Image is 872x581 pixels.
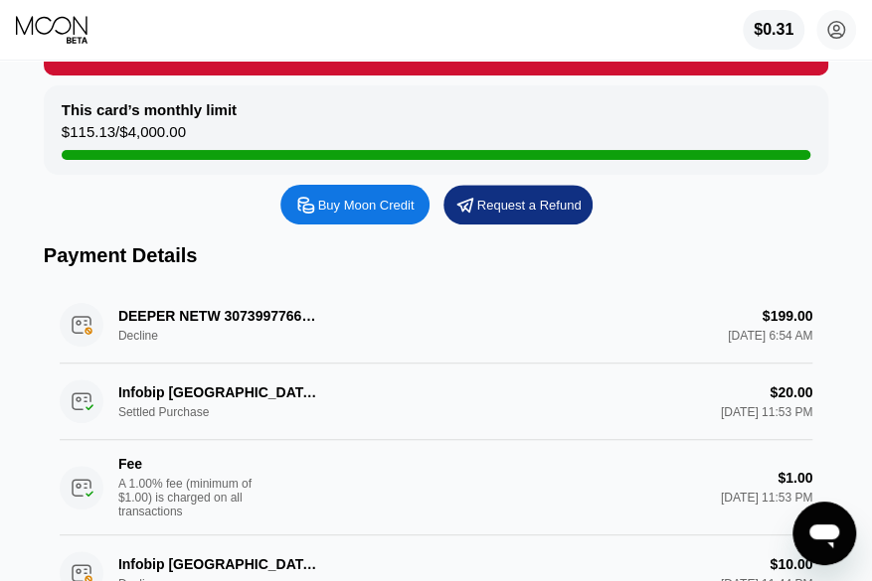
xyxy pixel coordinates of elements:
div: Request a Refund [477,197,582,214]
div: Request a Refund [443,185,593,224]
div: This card’s monthly limit [62,101,237,118]
div: $0.31 [743,10,804,50]
div: Fee [118,456,317,472]
div: $0.31 [754,21,793,39]
div: FeeA 1.00% fee (minimum of $1.00) is charged on all transactions$1.00[DATE] 11:53 PM [60,440,812,535]
div: [DATE] 11:53 PM [721,491,812,505]
div: Payment Details [44,244,828,267]
div: $1.00 [778,470,812,486]
div: Buy Moon Credit [318,197,415,214]
div: $115.13 / $4,000.00 [62,123,186,150]
iframe: Button to launch messaging window [792,502,856,565]
div: Buy Moon Credit [280,185,430,224]
div: A 1.00% fee (minimum of $1.00) is charged on all transactions [118,477,267,518]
